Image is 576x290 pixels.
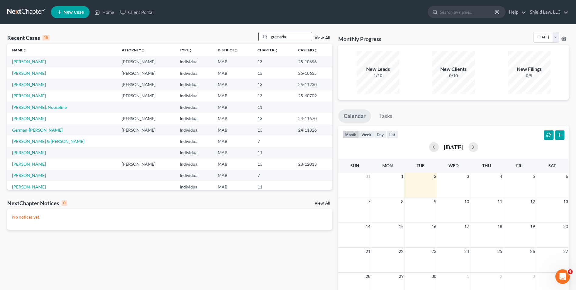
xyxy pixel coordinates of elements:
[213,113,253,124] td: MAB
[175,181,213,192] td: Individual
[63,10,84,15] span: New Case
[253,124,293,136] td: 13
[7,34,49,41] div: Recent Cases
[417,163,424,168] span: Tue
[141,49,145,52] i: unfold_more
[499,173,503,180] span: 4
[530,198,536,205] span: 12
[293,124,332,136] td: 24-11826
[431,273,437,280] span: 30
[563,198,569,205] span: 13
[117,113,175,124] td: [PERSON_NAME]
[12,214,327,220] p: No notices yet!
[253,136,293,147] td: 7
[374,130,387,139] button: day
[293,56,332,67] td: 25-10696
[12,48,27,52] a: Nameunfold_more
[400,173,404,180] span: 1
[466,173,470,180] span: 3
[532,273,536,280] span: 3
[213,147,253,158] td: MAB
[213,90,253,102] td: MAB
[431,223,437,230] span: 16
[12,82,46,87] a: [PERSON_NAME]
[253,170,293,181] td: 7
[253,147,293,158] td: 11
[530,248,536,255] span: 26
[253,56,293,67] td: 13
[338,35,381,43] h3: Monthly Progress
[117,90,175,102] td: [PERSON_NAME]
[12,161,46,167] a: [PERSON_NAME]
[253,90,293,102] td: 13
[175,136,213,147] td: Individual
[253,181,293,192] td: 11
[565,173,569,180] span: 6
[527,7,568,18] a: Shield Law, LLC
[359,130,374,139] button: week
[213,102,253,113] td: MAB
[274,49,278,52] i: unfold_more
[117,67,175,79] td: [PERSON_NAME]
[432,73,475,79] div: 0/10
[269,32,312,41] input: Search by name...
[12,184,46,189] a: [PERSON_NAME]
[253,113,293,124] td: 13
[62,200,67,206] div: 0
[175,147,213,158] td: Individual
[433,173,437,180] span: 2
[497,248,503,255] span: 25
[43,35,49,40] div: 15
[398,223,404,230] span: 15
[293,113,332,124] td: 24-11670
[343,130,359,139] button: month
[12,71,46,76] a: [PERSON_NAME]
[175,79,213,90] td: Individual
[350,163,359,168] span: Sun
[253,158,293,170] td: 13
[213,181,253,192] td: MAB
[117,158,175,170] td: [PERSON_NAME]
[175,56,213,67] td: Individual
[175,158,213,170] td: Individual
[117,7,157,18] a: Client Portal
[508,73,550,79] div: 0/5
[175,170,213,181] td: Individual
[357,66,399,73] div: New Leads
[253,79,293,90] td: 13
[293,90,332,102] td: 25-40709
[464,248,470,255] span: 24
[213,79,253,90] td: MAB
[293,67,332,79] td: 25-10655
[315,201,330,205] a: View All
[253,102,293,113] td: 11
[506,7,526,18] a: Help
[508,66,550,73] div: New Filings
[12,173,46,178] a: [PERSON_NAME]
[122,48,145,52] a: Attorneyunfold_more
[175,102,213,113] td: Individual
[357,73,399,79] div: 1/10
[367,198,371,205] span: 7
[12,59,46,64] a: [PERSON_NAME]
[499,273,503,280] span: 2
[12,139,84,144] a: [PERSON_NAME] & [PERSON_NAME]
[400,198,404,205] span: 8
[180,48,193,52] a: Typeunfold_more
[175,124,213,136] td: Individual
[482,163,491,168] span: Thu
[117,56,175,67] td: [PERSON_NAME]
[218,48,238,52] a: Districtunfold_more
[23,49,27,52] i: unfold_more
[398,248,404,255] span: 22
[516,163,523,168] span: Fri
[213,56,253,67] td: MAB
[365,248,371,255] span: 21
[338,109,371,123] a: Calendar
[433,198,437,205] span: 9
[213,170,253,181] td: MAB
[563,248,569,255] span: 27
[315,36,330,40] a: View All
[117,124,175,136] td: [PERSON_NAME]
[314,49,318,52] i: unfold_more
